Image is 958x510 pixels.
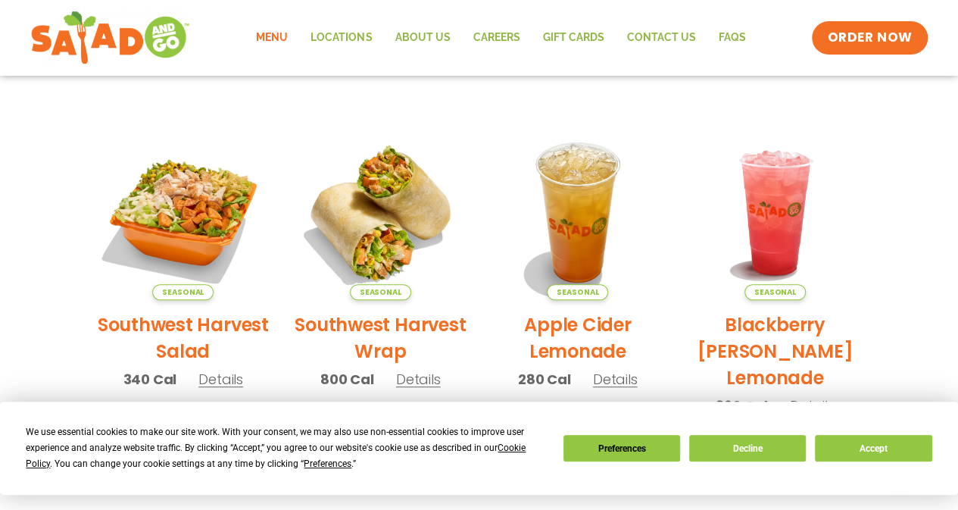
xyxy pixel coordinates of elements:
a: About Us [383,20,461,55]
span: Details [198,370,243,389]
button: Accept [815,435,931,462]
nav: Menu [245,20,757,55]
h2: Blackberry [PERSON_NAME] Lemonade [688,311,863,391]
a: Locations [299,20,383,55]
img: Product photo for Southwest Harvest Wrap [293,125,468,300]
span: Seasonal [350,284,411,300]
h2: Southwest Harvest Wrap [293,311,468,365]
a: Contact Us [615,20,707,55]
h2: Southwest Harvest Salad [96,311,271,365]
span: 800 Cal [320,369,374,390]
a: Careers [461,20,531,55]
span: Seasonal [744,284,806,300]
span: 360 Cal [716,396,768,416]
span: Details [593,370,638,389]
img: Product photo for Blackberry Bramble Lemonade [688,125,863,300]
span: ORDER NOW [827,29,912,47]
button: Decline [689,435,806,462]
img: Product photo for Apple Cider Lemonade [491,125,666,300]
span: 280 Cal [518,369,571,390]
span: Details [396,370,441,389]
span: Seasonal [547,284,608,300]
a: GIFT CARDS [531,20,615,55]
a: Menu [245,20,299,55]
a: ORDER NOW [812,21,927,55]
a: FAQs [707,20,757,55]
img: Product photo for Southwest Harvest Salad [96,125,271,300]
div: We use essential cookies to make our site work. With your consent, we may also use non-essential ... [26,424,545,472]
img: new-SAG-logo-768×292 [30,8,190,68]
span: Details [790,396,835,415]
span: Seasonal [152,284,214,300]
span: 340 Cal [123,369,177,390]
h2: Apple Cider Lemonade [491,311,666,365]
button: Preferences [563,435,680,462]
span: Preferences [304,458,351,469]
